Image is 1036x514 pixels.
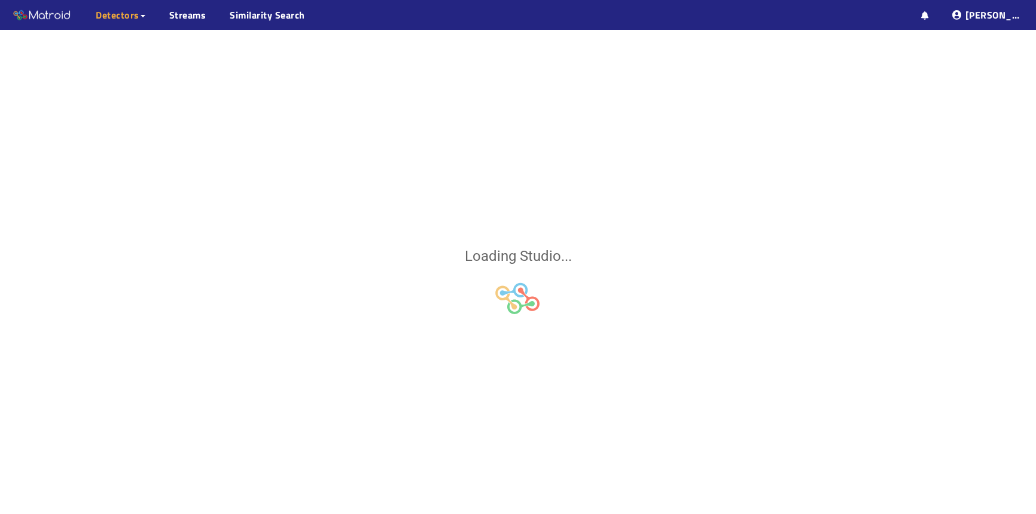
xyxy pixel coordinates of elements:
span: Detectors [96,8,139,22]
div: Loading Studio... [465,245,572,268]
a: Streams [169,8,206,22]
a: Similarity Search [230,8,305,22]
img: Matroid logo [12,7,72,25]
